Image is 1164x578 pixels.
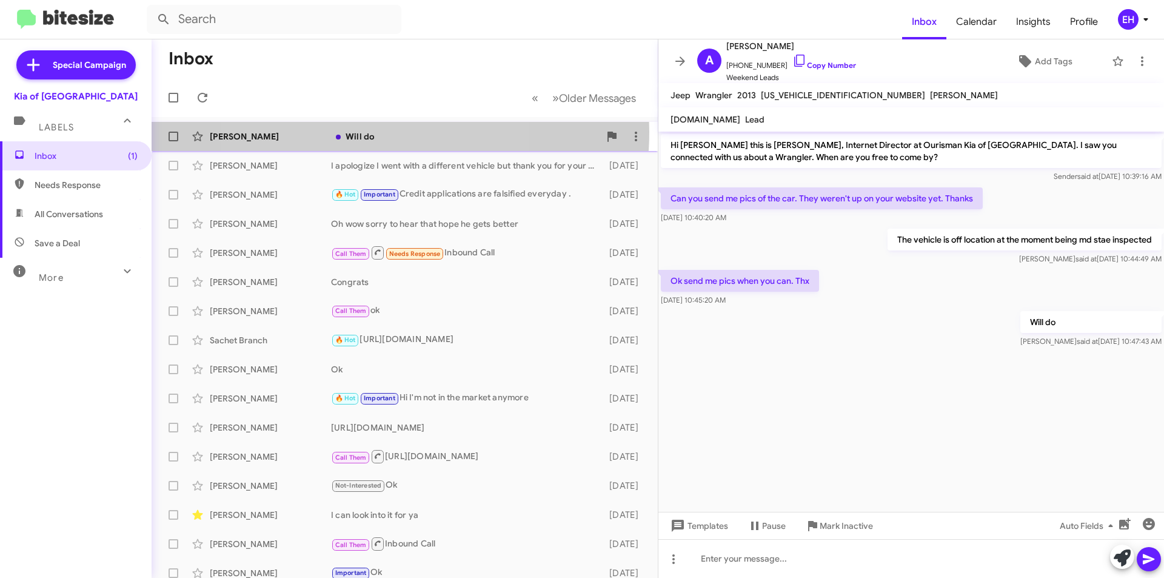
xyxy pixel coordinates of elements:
[210,305,331,317] div: [PERSON_NAME]
[737,90,756,101] span: 2013
[210,451,331,463] div: [PERSON_NAME]
[552,90,559,106] span: »
[532,90,538,106] span: «
[364,394,395,402] span: Important
[726,53,856,72] span: [PHONE_NUMBER]
[210,392,331,405] div: [PERSON_NAME]
[603,305,648,317] div: [DATE]
[726,39,856,53] span: [PERSON_NAME]
[331,391,603,405] div: Hi I'm not in the market anymore
[335,394,356,402] span: 🔥 Hot
[1006,4,1060,39] a: Insights
[603,392,648,405] div: [DATE]
[603,363,648,375] div: [DATE]
[210,189,331,201] div: [PERSON_NAME]
[603,509,648,521] div: [DATE]
[210,130,331,143] div: [PERSON_NAME]
[331,509,603,521] div: I can look into it for ya
[661,295,726,304] span: [DATE] 10:45:20 AM
[210,538,331,550] div: [PERSON_NAME]
[210,422,331,434] div: [PERSON_NAME]
[335,454,367,462] span: Call Them
[335,190,356,198] span: 🔥 Hot
[331,333,603,347] div: [URL][DOMAIN_NAME]
[35,208,103,220] span: All Conversations
[603,422,648,434] div: [DATE]
[761,90,925,101] span: [US_VEHICLE_IDENTIFICATION_NUMBER]
[389,250,441,258] span: Needs Response
[603,160,648,172] div: [DATE]
[661,213,726,222] span: [DATE] 10:40:20 AM
[331,245,603,260] div: Inbound Call
[210,247,331,259] div: [PERSON_NAME]
[525,86,643,110] nav: Page navigation example
[1077,337,1098,346] span: said at
[661,270,819,292] p: Ok send me pics when you can. Thx
[331,479,603,492] div: Ok
[128,150,138,162] span: (1)
[210,276,331,288] div: [PERSON_NAME]
[210,363,331,375] div: [PERSON_NAME]
[738,515,795,537] button: Pause
[820,515,873,537] span: Mark Inactive
[888,229,1162,250] p: The vehicle is off location at the moment being md stae inspected
[1077,172,1099,181] span: said at
[331,422,603,434] div: [URL][DOMAIN_NAME]
[745,114,764,125] span: Lead
[603,334,648,346] div: [DATE]
[1054,172,1162,181] span: Sender [DATE] 10:39:16 AM
[982,50,1106,72] button: Add Tags
[14,90,138,102] div: Kia of [GEOGRAPHIC_DATA]
[331,449,603,464] div: [URL][DOMAIN_NAME]
[331,130,600,143] div: Will do
[1060,515,1118,537] span: Auto Fields
[603,276,648,288] div: [DATE]
[930,90,998,101] span: [PERSON_NAME]
[603,538,648,550] div: [DATE]
[39,122,74,133] span: Labels
[210,334,331,346] div: Sachet Branch
[559,92,636,105] span: Older Messages
[335,307,367,315] span: Call Them
[1020,337,1162,346] span: [PERSON_NAME] [DATE] 10:47:43 AM
[658,515,738,537] button: Templates
[1075,254,1097,263] span: said at
[671,114,740,125] span: [DOMAIN_NAME]
[1050,515,1128,537] button: Auto Fields
[331,187,603,201] div: Credit applications are falsified everyday .
[524,86,546,110] button: Previous
[1108,9,1151,30] button: EH
[331,304,603,318] div: ok
[39,272,64,283] span: More
[35,237,80,249] span: Save a Deal
[210,160,331,172] div: [PERSON_NAME]
[1020,311,1162,333] p: Will do
[795,515,883,537] button: Mark Inactive
[661,134,1162,168] p: Hi [PERSON_NAME] this is [PERSON_NAME], Internet Director at Ourisman Kia of [GEOGRAPHIC_DATA]. I...
[902,4,946,39] a: Inbox
[53,59,126,71] span: Special Campaign
[792,61,856,70] a: Copy Number
[1060,4,1108,39] a: Profile
[364,190,395,198] span: Important
[335,541,367,549] span: Call Them
[331,536,603,551] div: Inbound Call
[335,336,356,344] span: 🔥 Hot
[335,250,367,258] span: Call Them
[603,218,648,230] div: [DATE]
[16,50,136,79] a: Special Campaign
[603,451,648,463] div: [DATE]
[603,247,648,259] div: [DATE]
[331,363,603,375] div: Ok
[671,90,691,101] span: Jeep
[603,189,648,201] div: [DATE]
[1035,50,1072,72] span: Add Tags
[210,480,331,492] div: [PERSON_NAME]
[545,86,643,110] button: Next
[946,4,1006,39] a: Calendar
[762,515,786,537] span: Pause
